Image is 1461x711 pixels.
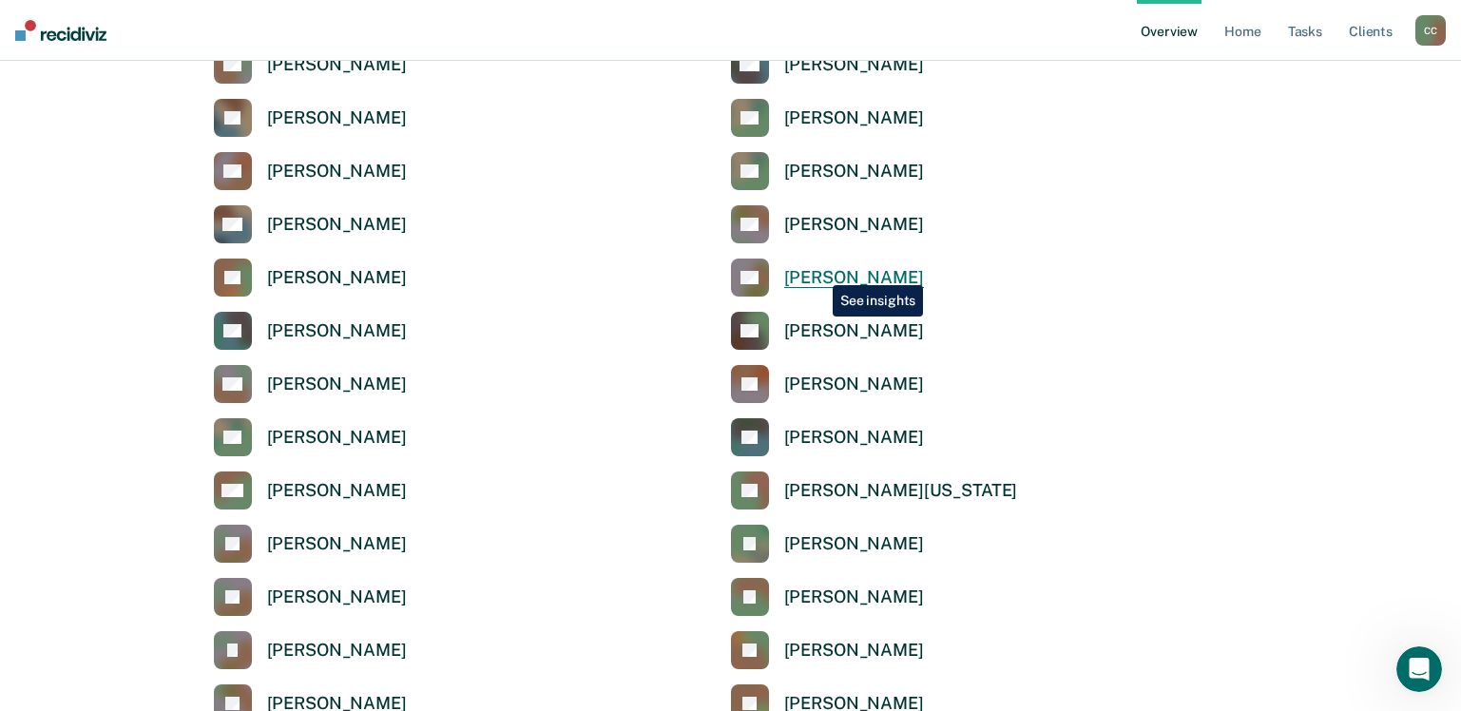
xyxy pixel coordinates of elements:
div: [PERSON_NAME] [784,586,924,608]
div: [PERSON_NAME] [267,54,407,76]
a: [PERSON_NAME] [214,205,407,243]
a: [PERSON_NAME] [731,418,924,456]
a: [PERSON_NAME] [731,46,924,84]
div: [PERSON_NAME] [784,54,924,76]
div: [PERSON_NAME] [784,374,924,395]
a: [PERSON_NAME] [214,312,407,350]
a: [PERSON_NAME] [214,365,407,403]
div: [PERSON_NAME] [267,586,407,608]
div: [PERSON_NAME] [267,320,407,342]
a: [PERSON_NAME] [731,259,924,297]
iframe: Intercom live chat [1396,646,1442,692]
div: [PERSON_NAME] [784,161,924,183]
a: [PERSON_NAME] [214,471,407,509]
img: Recidiviz [15,20,106,41]
div: C C [1415,15,1446,46]
a: [PERSON_NAME] [214,99,407,137]
div: [PERSON_NAME][US_STATE] [784,480,1018,502]
div: [PERSON_NAME] [267,533,407,555]
a: [PERSON_NAME] [214,631,407,669]
div: [PERSON_NAME] [784,320,924,342]
a: [PERSON_NAME] [731,312,924,350]
a: [PERSON_NAME] [214,578,407,616]
div: [PERSON_NAME] [267,480,407,502]
div: [PERSON_NAME] [784,640,924,662]
a: [PERSON_NAME] [214,259,407,297]
a: [PERSON_NAME] [214,525,407,563]
div: [PERSON_NAME] [267,427,407,449]
a: [PERSON_NAME] [214,46,407,84]
div: [PERSON_NAME] [267,161,407,183]
a: [PERSON_NAME] [731,365,924,403]
div: [PERSON_NAME] [784,214,924,236]
a: [PERSON_NAME] [731,631,924,669]
a: [PERSON_NAME] [731,578,924,616]
a: [PERSON_NAME] [731,99,924,137]
div: [PERSON_NAME] [267,374,407,395]
a: [PERSON_NAME][US_STATE] [731,471,1018,509]
div: [PERSON_NAME] [267,107,407,129]
a: [PERSON_NAME] [214,418,407,456]
button: CC [1415,15,1446,46]
a: [PERSON_NAME] [731,152,924,190]
a: [PERSON_NAME] [214,152,407,190]
div: [PERSON_NAME] [784,533,924,555]
div: [PERSON_NAME] [267,640,407,662]
div: [PERSON_NAME] [267,267,407,289]
a: [PERSON_NAME] [731,205,924,243]
a: [PERSON_NAME] [731,525,924,563]
div: [PERSON_NAME] [784,427,924,449]
div: [PERSON_NAME] [267,214,407,236]
div: [PERSON_NAME] [784,107,924,129]
div: [PERSON_NAME] [784,267,924,289]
